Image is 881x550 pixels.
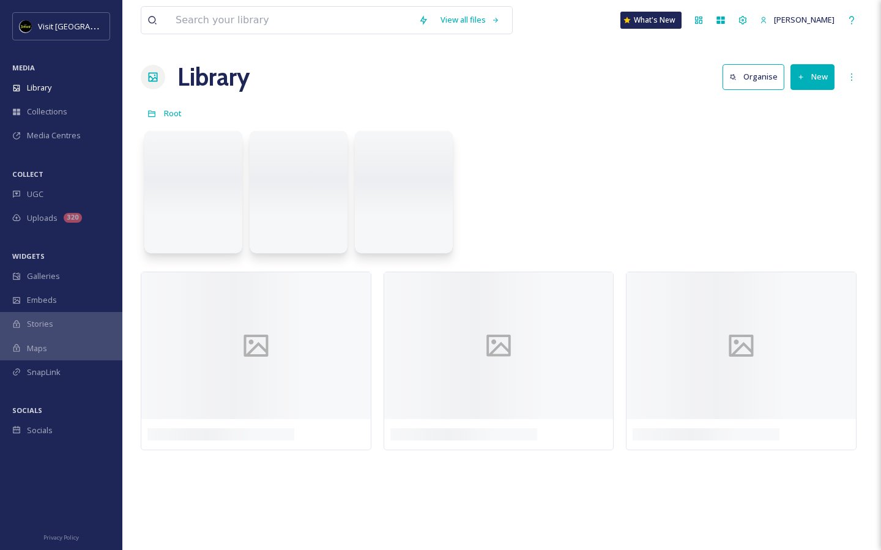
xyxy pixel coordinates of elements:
span: Uploads [27,212,58,224]
span: SOCIALS [12,406,42,415]
span: Media Centres [27,130,81,141]
input: Search your library [169,7,412,34]
span: MEDIA [12,63,35,72]
span: [PERSON_NAME] [774,14,835,25]
span: Library [27,82,51,94]
span: COLLECT [12,169,43,179]
button: New [790,64,835,89]
span: Root [164,108,182,119]
a: Library [177,59,250,95]
button: Organise [723,64,784,89]
a: Root [164,106,182,121]
span: Collections [27,106,67,117]
span: Galleries [27,270,60,282]
span: WIDGETS [12,251,45,261]
span: Stories [27,318,53,330]
span: SnapLink [27,366,61,378]
span: Socials [27,425,53,436]
span: UGC [27,188,43,200]
img: VISIT%20DETROIT%20LOGO%20-%20BLACK%20BACKGROUND.png [20,20,32,32]
span: Maps [27,343,47,354]
span: Privacy Policy [43,533,79,541]
a: View all files [434,8,506,32]
a: Privacy Policy [43,529,79,544]
a: What's New [620,12,682,29]
div: 320 [64,213,82,223]
span: Embeds [27,294,57,306]
span: Visit [GEOGRAPHIC_DATA] [38,20,133,32]
a: [PERSON_NAME] [754,8,841,32]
